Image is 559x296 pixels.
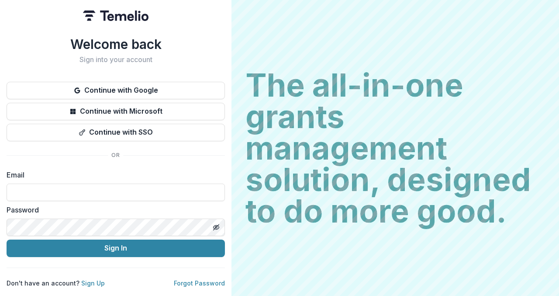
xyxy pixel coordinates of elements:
button: Continue with SSO [7,124,225,141]
h2: Sign into your account [7,56,225,64]
a: Sign Up [81,279,105,287]
button: Toggle password visibility [209,220,223,234]
h1: Welcome back [7,36,225,52]
a: Forgot Password [174,279,225,287]
p: Don't have an account? [7,279,105,288]
button: Continue with Microsoft [7,103,225,120]
img: Temelio [83,10,148,21]
button: Sign In [7,240,225,257]
label: Email [7,170,220,180]
label: Password [7,205,220,215]
button: Continue with Google [7,82,225,99]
